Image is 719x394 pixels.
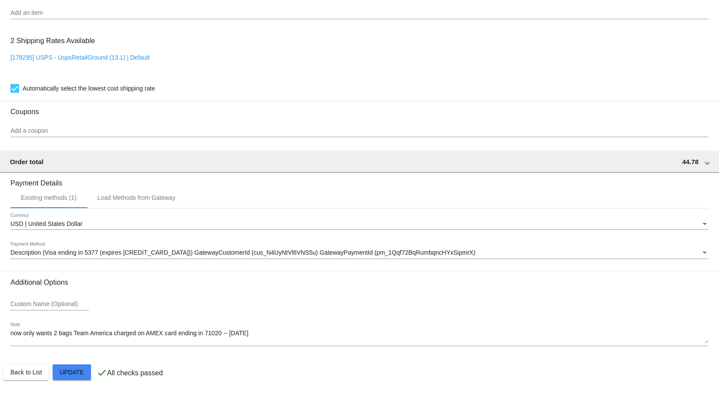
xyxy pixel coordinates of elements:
span: Order total [10,158,44,165]
span: Back to List [10,369,42,376]
h3: Payment Details [10,172,709,187]
button: Back to List [3,364,49,380]
mat-select: Currency [10,221,709,228]
input: Add an item [10,10,709,17]
input: Add a coupon [10,128,709,135]
span: Update [60,369,84,376]
h3: Additional Options [10,278,709,286]
h3: Coupons [10,101,709,116]
button: Update [53,364,91,380]
a: [178295] USPS - UspsRetailGround (13.1) | Default [10,54,150,61]
h3: 2 Shipping Rates Available [10,31,95,50]
span: USD | United States Dollar [10,220,82,227]
mat-icon: check [97,367,107,378]
span: Description (Visa ending in 5377 (expires [CREDIT_CARD_DATA])) GatewayCustomerId (cus_N4UyNtVl6VN... [10,249,475,256]
mat-select: Payment Method [10,249,709,256]
input: Custom Name (Optional) [10,301,89,308]
span: 44.78 [682,158,699,165]
span: Automatically select the lowest cost shipping rate [23,83,155,94]
div: Existing methods (1) [21,194,77,201]
p: All checks passed [107,369,163,377]
div: Load Methods from Gateway [97,194,176,201]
